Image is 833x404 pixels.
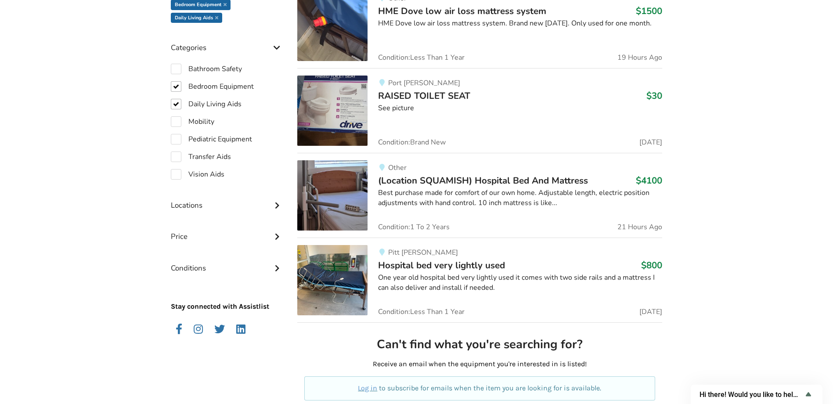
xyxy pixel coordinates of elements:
[617,54,662,61] span: 19 Hours Ago
[297,68,662,153] a: bathroom safety-raised toilet seatPort [PERSON_NAME]RAISED TOILET SEAT$30See pictureCondition:Bra...
[378,308,465,315] span: Condition: Less Than 1 Year
[171,183,283,214] div: Locations
[171,25,283,57] div: Categories
[297,160,368,231] img: bedroom equipment-(location squamish) hospital bed and mattress
[378,90,470,102] span: RAISED TOILET SEAT
[171,13,222,23] div: Daily Living Aids
[639,139,662,146] span: [DATE]
[378,5,546,17] span: HME Dove low air loss mattress system
[378,174,588,187] span: (Location SQUAMISH) Hospital Bed And Mattress
[388,163,407,173] span: Other
[304,359,655,369] p: Receive an email when the equipment you're interested in is listed!
[304,337,655,352] h2: Can't find what you're searching for?
[646,90,662,101] h3: $30
[378,139,446,146] span: Condition: Brand New
[171,134,252,144] label: Pediatric Equipment
[358,384,377,392] a: Log in
[171,81,254,92] label: Bedroom Equipment
[171,99,242,109] label: Daily Living Aids
[378,188,662,208] div: Best purchase made for comfort of our own home. Adjustable length, electric position adjustments ...
[297,76,368,146] img: bathroom safety-raised toilet seat
[315,383,645,393] p: to subscribe for emails when the item you are looking for is available.
[171,116,214,127] label: Mobility
[297,245,368,315] img: bedroom equipment-hospital bed very lightly used
[636,5,662,17] h3: $1500
[171,246,283,277] div: Conditions
[378,18,662,29] div: HME Dove low air loss mattress system. Brand new [DATE]. Only used for one month.
[700,390,803,399] span: Hi there! Would you like to help us improve AssistList?
[378,103,662,113] div: See picture
[639,308,662,315] span: [DATE]
[378,273,662,293] div: One year old hospital bed very lightly used it comes with two side rails and a mattress I can als...
[297,153,662,238] a: bedroom equipment-(location squamish) hospital bed and mattressOther(Location SQUAMISH) Hospital ...
[171,151,231,162] label: Transfer Aids
[388,78,460,88] span: Port [PERSON_NAME]
[378,259,505,271] span: Hospital bed very lightly used
[297,238,662,322] a: bedroom equipment-hospital bed very lightly usedPitt [PERSON_NAME]Hospital bed very lightly used$...
[388,248,458,257] span: Pitt [PERSON_NAME]
[171,214,283,245] div: Price
[171,64,242,74] label: Bathroom Safety
[617,224,662,231] span: 21 Hours Ago
[700,389,814,400] button: Show survey - Hi there! Would you like to help us improve AssistList?
[171,169,224,180] label: Vision Aids
[378,54,465,61] span: Condition: Less Than 1 Year
[378,224,450,231] span: Condition: 1 To 2 Years
[171,277,283,312] p: Stay connected with Assistlist
[636,175,662,186] h3: $4100
[641,260,662,271] h3: $800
